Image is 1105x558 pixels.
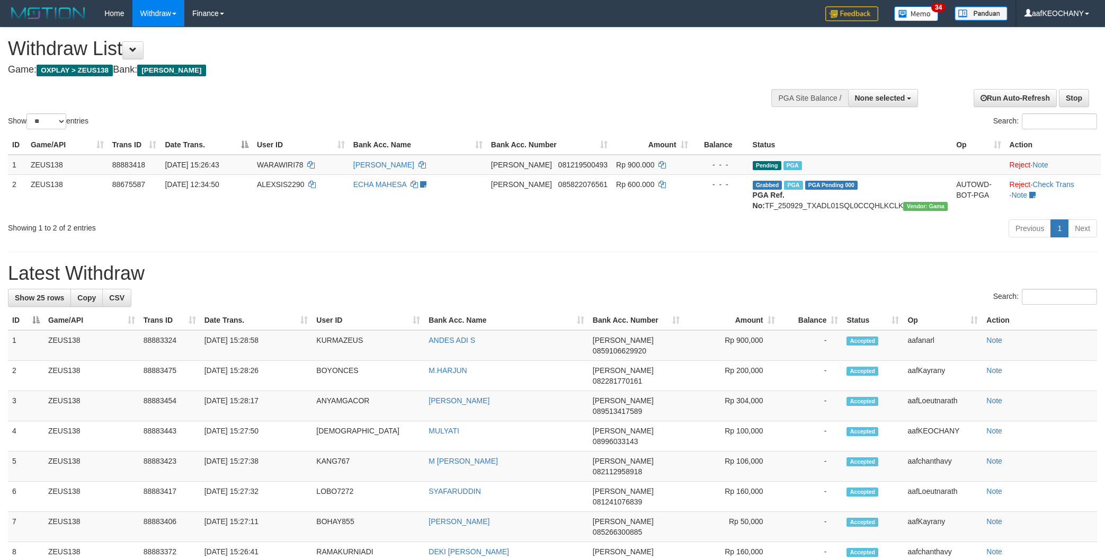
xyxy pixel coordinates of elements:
[903,512,982,542] td: aafKayrany
[200,421,313,451] td: [DATE] 15:27:50
[139,311,200,330] th: Trans ID: activate to sort column ascending
[986,396,1002,405] a: Note
[112,180,145,189] span: 88675587
[257,161,304,169] span: WARAWIRI78
[1068,219,1097,237] a: Next
[8,65,726,75] h4: Game: Bank:
[779,512,843,542] td: -
[846,548,878,557] span: Accepted
[353,161,414,169] a: [PERSON_NAME]
[429,427,459,435] a: MULYATI
[684,391,779,421] td: Rp 304,000
[8,361,44,391] td: 2
[26,155,108,175] td: ZEUS138
[1010,180,1031,189] a: Reject
[44,361,139,391] td: ZEUS138
[312,311,424,330] th: User ID: activate to sort column ascending
[1005,174,1101,215] td: · ·
[108,135,161,155] th: Trans ID: activate to sort column ascending
[139,421,200,451] td: 88883443
[903,482,982,512] td: aafLoeutnarath
[8,5,88,21] img: MOTION_logo.png
[748,174,952,215] td: TF_250929_TXADL01SQL0CCQHLKCLK
[593,457,654,465] span: [PERSON_NAME]
[903,361,982,391] td: aafKayrany
[748,135,952,155] th: Status
[312,512,424,542] td: BOHAY855
[955,6,1008,21] img: panduan.png
[684,311,779,330] th: Amount: activate to sort column ascending
[846,367,878,376] span: Accepted
[1022,113,1097,129] input: Search:
[986,427,1002,435] a: Note
[44,451,139,482] td: ZEUS138
[200,451,313,482] td: [DATE] 15:27:38
[593,528,642,536] span: Copy 085266300885 to clipboard
[139,330,200,361] td: 88883324
[753,181,782,190] span: Grabbed
[8,174,26,215] td: 2
[15,294,64,302] span: Show 25 rows
[200,391,313,421] td: [DATE] 15:28:17
[487,135,612,155] th: Bank Acc. Number: activate to sort column ascending
[8,482,44,512] td: 6
[112,161,145,169] span: 88883418
[846,336,878,346] span: Accepted
[779,361,843,391] td: -
[848,89,919,107] button: None selected
[491,161,552,169] span: [PERSON_NAME]
[612,135,692,155] th: Amount: activate to sort column ascending
[593,366,654,375] span: [PERSON_NAME]
[312,482,424,512] td: LOBO7272
[165,180,219,189] span: [DATE] 12:34:50
[846,397,878,406] span: Accepted
[349,135,487,155] th: Bank Acc. Name: activate to sort column ascending
[616,180,654,189] span: Rp 600.000
[139,361,200,391] td: 88883475
[139,451,200,482] td: 88883423
[589,311,684,330] th: Bank Acc. Number: activate to sort column ascending
[846,427,878,436] span: Accepted
[684,512,779,542] td: Rp 50,000
[903,421,982,451] td: aafKEOCHANY
[986,457,1002,465] a: Note
[8,289,71,307] a: Show 25 rows
[771,89,848,107] div: PGA Site Balance /
[753,191,785,210] b: PGA Ref. No:
[1005,155,1101,175] td: ·
[200,330,313,361] td: [DATE] 15:28:58
[429,457,498,465] a: M [PERSON_NAME]
[952,174,1005,215] td: AUTOWD-BOT-PGA
[312,451,424,482] td: KANG767
[312,421,424,451] td: [DEMOGRAPHIC_DATA]
[982,311,1097,330] th: Action
[253,135,349,155] th: User ID: activate to sort column ascending
[44,512,139,542] td: ZEUS138
[26,113,66,129] select: Showentries
[8,263,1097,284] h1: Latest Withdraw
[846,457,878,466] span: Accepted
[593,547,654,556] span: [PERSON_NAME]
[986,336,1002,344] a: Note
[1022,289,1097,305] input: Search:
[684,421,779,451] td: Rp 100,000
[684,361,779,391] td: Rp 200,000
[44,482,139,512] td: ZEUS138
[137,65,206,76] span: [PERSON_NAME]
[986,547,1002,556] a: Note
[257,180,305,189] span: ALEXSIS2290
[8,512,44,542] td: 7
[593,377,642,385] span: Copy 082281770161 to clipboard
[8,421,44,451] td: 4
[1005,135,1101,155] th: Action
[8,218,452,233] div: Showing 1 to 2 of 2 entries
[684,451,779,482] td: Rp 106,000
[1032,180,1074,189] a: Check Trans
[8,135,26,155] th: ID
[26,135,108,155] th: Game/API: activate to sort column ascending
[593,498,642,506] span: Copy 081241076839 to clipboard
[684,330,779,361] td: Rp 900,000
[491,180,552,189] span: [PERSON_NAME]
[779,330,843,361] td: -
[697,179,744,190] div: - - -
